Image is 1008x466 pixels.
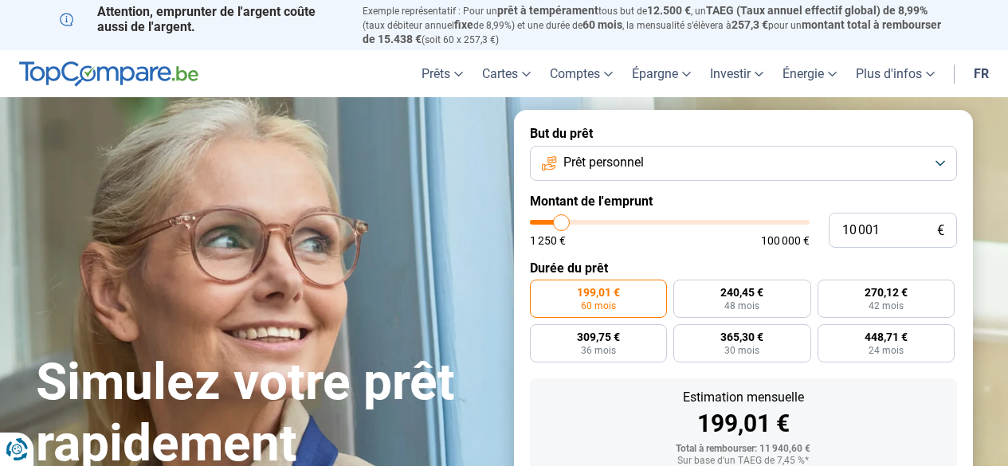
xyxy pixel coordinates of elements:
[454,18,473,31] span: fixe
[412,50,473,97] a: Prêts
[581,301,616,311] span: 60 mois
[937,224,944,237] span: €
[497,4,598,17] span: prêt à tempérament
[700,50,773,97] a: Investir
[761,235,810,246] span: 100 000 €
[530,235,566,246] span: 1 250 €
[543,391,944,404] div: Estimation mensuelle
[869,346,904,355] span: 24 mois
[720,287,763,298] span: 240,45 €
[543,444,944,455] div: Total à rembourser: 11 940,60 €
[724,301,759,311] span: 48 mois
[773,50,846,97] a: Énergie
[577,331,620,343] span: 309,75 €
[731,18,768,31] span: 257,3 €
[581,346,616,355] span: 36 mois
[473,50,540,97] a: Cartes
[530,260,957,276] label: Durée du prêt
[19,61,198,87] img: TopCompare
[865,331,908,343] span: 448,71 €
[60,4,343,34] p: Attention, emprunter de l'argent coûte aussi de l'argent.
[865,287,908,298] span: 270,12 €
[543,412,944,436] div: 199,01 €
[964,50,998,97] a: fr
[724,346,759,355] span: 30 mois
[363,18,941,45] span: montant total à rembourser de 15.438 €
[647,4,691,17] span: 12.500 €
[563,154,644,171] span: Prêt personnel
[530,146,957,181] button: Prêt personnel
[577,287,620,298] span: 199,01 €
[846,50,944,97] a: Plus d'infos
[540,50,622,97] a: Comptes
[530,194,957,209] label: Montant de l'emprunt
[530,126,957,141] label: But du prêt
[622,50,700,97] a: Épargne
[582,18,622,31] span: 60 mois
[869,301,904,311] span: 42 mois
[363,4,949,46] p: Exemple représentatif : Pour un tous but de , un (taux débiteur annuel de 8,99%) et une durée de ...
[720,331,763,343] span: 365,30 €
[706,4,928,17] span: TAEG (Taux annuel effectif global) de 8,99%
